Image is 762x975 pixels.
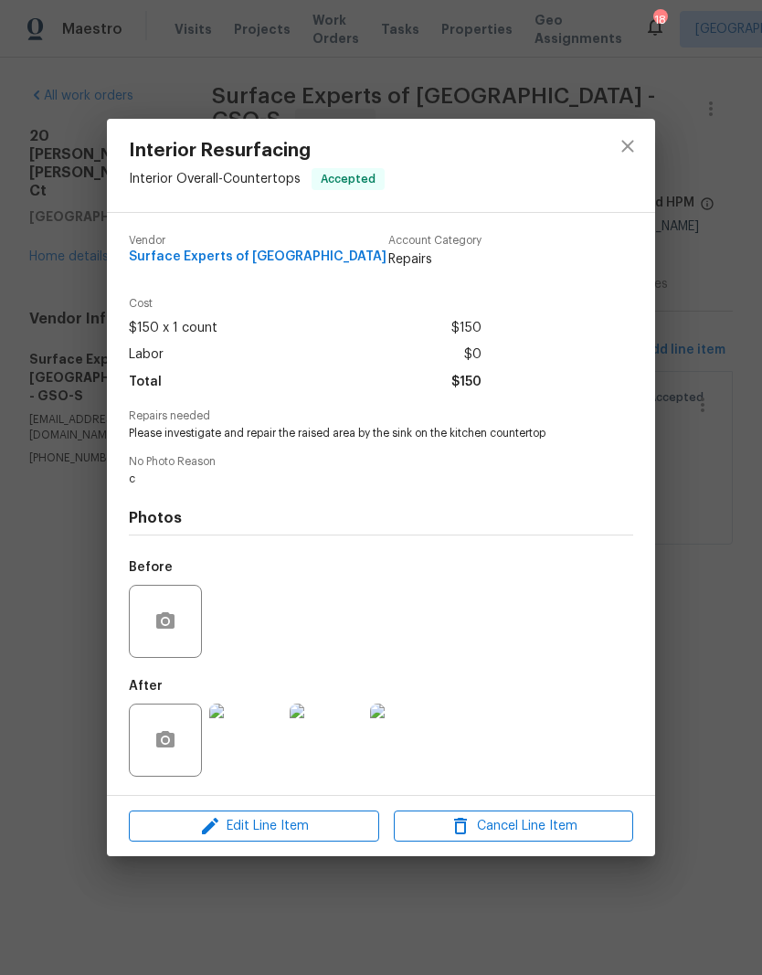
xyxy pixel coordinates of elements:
[129,298,482,310] span: Cost
[399,815,628,838] span: Cancel Line Item
[134,815,374,838] span: Edit Line Item
[313,170,383,188] span: Accepted
[653,11,666,29] div: 18
[129,342,164,368] span: Labor
[394,811,633,843] button: Cancel Line Item
[129,811,379,843] button: Edit Line Item
[606,124,650,168] button: close
[129,456,633,468] span: No Photo Reason
[129,509,633,527] h4: Photos
[129,369,162,396] span: Total
[129,250,386,264] span: Surface Experts of [GEOGRAPHIC_DATA]
[129,426,583,441] span: Please investigate and repair the raised area by the sink on the kitchen countertop
[388,235,482,247] span: Account Category
[129,680,163,693] h5: After
[129,141,385,161] span: Interior Resurfacing
[129,410,633,422] span: Repairs needed
[129,561,173,574] h5: Before
[129,173,301,185] span: Interior Overall - Countertops
[129,315,217,342] span: $150 x 1 count
[464,342,482,368] span: $0
[129,472,583,487] span: c
[388,250,482,269] span: Repairs
[129,235,386,247] span: Vendor
[451,315,482,342] span: $150
[451,369,482,396] span: $150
